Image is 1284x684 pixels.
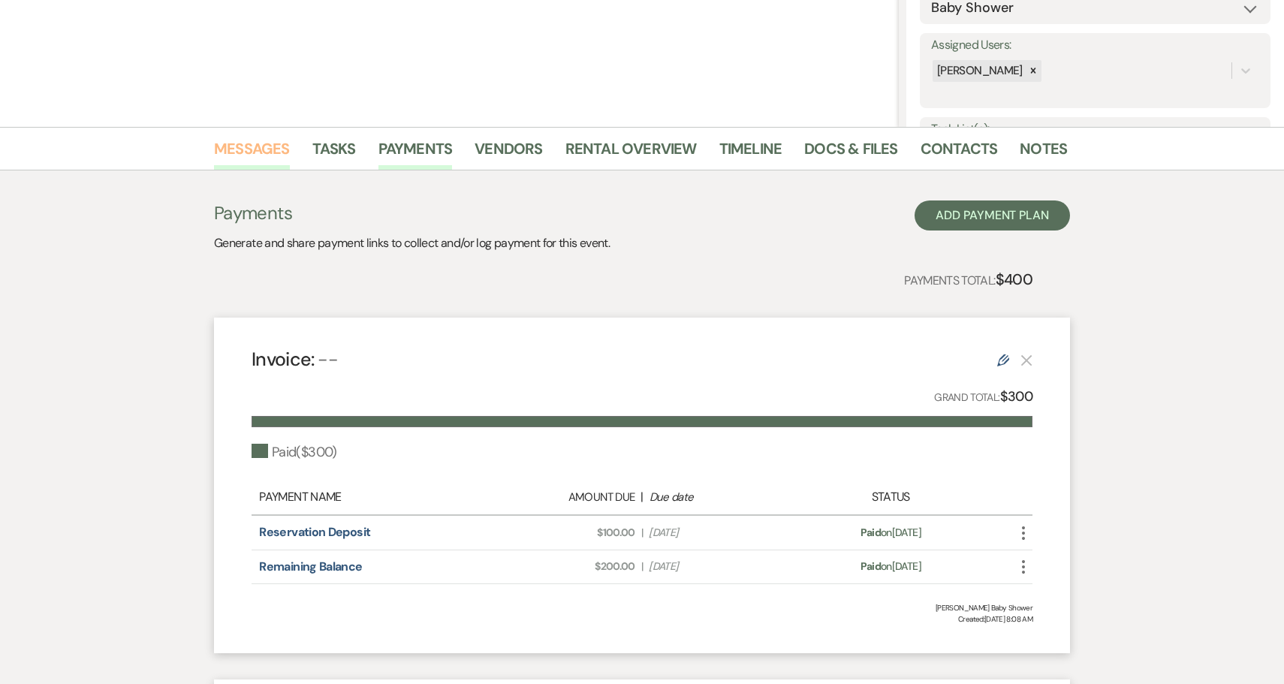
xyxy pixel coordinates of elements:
div: Due date [650,489,788,506]
div: [PERSON_NAME] [933,60,1025,82]
a: Notes [1020,137,1067,170]
span: Paid [861,526,881,539]
label: Task List(s): [931,119,1259,140]
div: [PERSON_NAME] Baby Shower [252,602,1032,613]
strong: $300 [1000,387,1032,405]
label: Assigned Users: [931,35,1259,56]
a: Docs & Files [804,137,897,170]
a: Timeline [719,137,782,170]
span: [DATE] [649,525,787,541]
span: | [641,559,643,574]
strong: $400 [996,270,1032,289]
div: | [489,488,795,506]
a: Contacts [921,137,998,170]
p: Grand Total: [934,386,1032,408]
a: Payments [378,137,453,170]
div: on [DATE] [795,525,987,541]
p: Payments Total: [904,267,1032,291]
div: Status [795,488,987,506]
a: Vendors [475,137,542,170]
button: This payment plan cannot be deleted because it contains links that have been paid through Weven’s... [1020,354,1032,366]
h4: Invoice: [252,346,338,372]
span: Paid [861,559,881,573]
a: Remaining Balance [259,559,362,574]
a: Messages [214,137,290,170]
a: Rental Overview [565,137,697,170]
button: Add Payment Plan [915,200,1070,231]
span: [DATE] [649,559,787,574]
div: Amount Due [496,489,634,506]
a: Reservation Deposit [259,524,370,540]
span: $100.00 [497,525,635,541]
span: Created: [DATE] 8:08 AM [252,613,1032,625]
a: Tasks [312,137,356,170]
div: Paid ( $300 ) [252,442,337,463]
h3: Payments [214,200,610,226]
span: | [641,525,643,541]
div: Payment Name [259,488,489,506]
p: Generate and share payment links to collect and/or log payment for this event. [214,234,610,253]
span: $200.00 [497,559,635,574]
span: -- [318,347,338,372]
div: on [DATE] [795,559,987,574]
